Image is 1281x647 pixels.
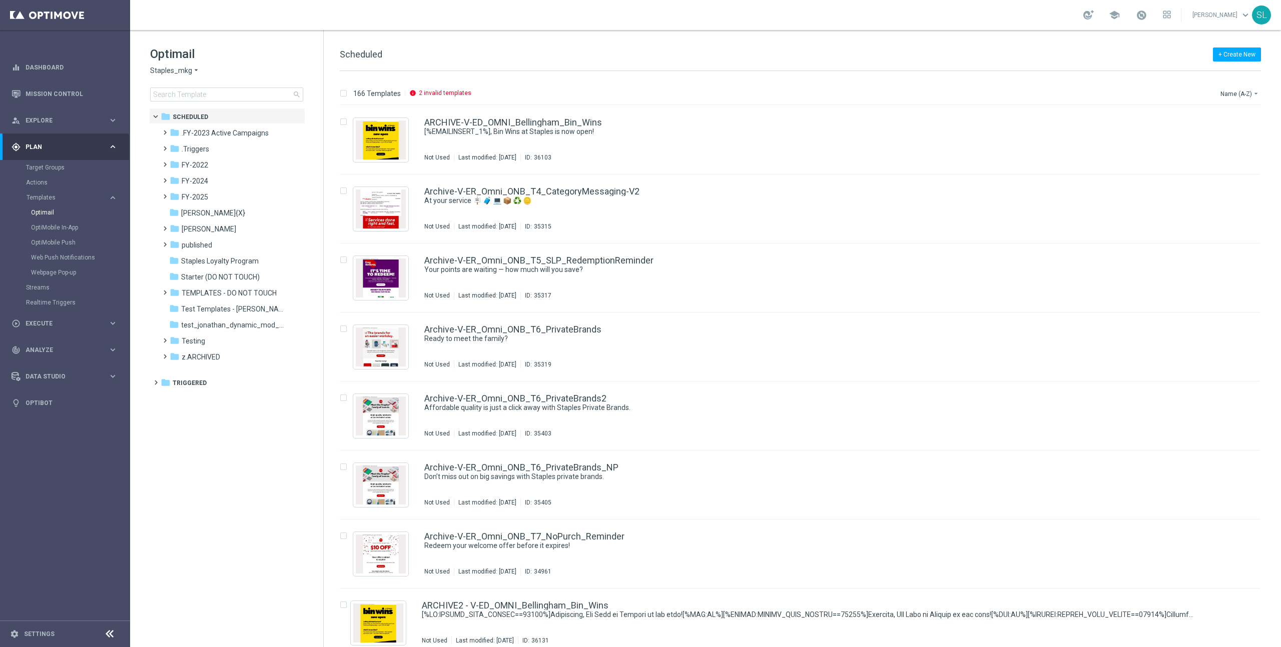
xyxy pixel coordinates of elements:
[454,291,520,299] div: Last modified: [DATE]
[424,256,654,265] a: Archive-V-ER_Omni_ONB_T5_SLP_RedemptionReminder
[31,235,129,250] div: OptiMobile Push
[181,320,284,329] span: test_jonathan_dynamic_mod_{X}
[11,90,118,98] button: Mission Control
[12,398,21,407] i: lightbulb
[534,153,551,161] div: 36103
[182,176,208,185] span: FY-2024
[182,224,236,233] span: jonathan_testing_folder
[11,116,118,124] div: person_search Explore keyboard_arrow_right
[534,567,551,575] div: 34961
[169,271,179,281] i: folder
[161,377,171,387] i: folder
[12,345,21,354] i: track_changes
[31,208,104,216] a: Optimail
[534,291,551,299] div: 35317
[170,175,180,185] i: folder
[1109,9,1120,20] span: school
[424,153,450,161] div: Not Used
[150,87,303,101] input: Search Template
[424,291,450,299] div: Not Used
[150,66,192,75] span: Staples_mkg
[170,127,180,137] i: folder
[12,116,21,125] i: person_search
[424,403,1218,412] div: Affordable quality is just a click away with Staples Private Brands.
[1213,47,1261,61] button: + Create New
[170,223,180,233] i: folder
[26,190,129,280] div: Templates
[330,105,1279,174] div: Press SPACE to select this row.
[170,159,180,169] i: folder
[192,66,200,75] i: arrow_drop_down
[422,610,1195,619] a: [%LO:IPSUMD_SITA_CONSEC==93100%]Adipiscing, Eli Sedd ei Tempori ut lab etdo![%MAG:AL%][%ENIMAD:MI...
[454,498,520,506] div: Last modified: [DATE]
[11,319,118,327] div: play_circle_outline Execute keyboard_arrow_right
[531,636,549,644] div: 36131
[182,192,208,201] span: FY-2025
[11,399,118,407] button: lightbulb Optibot
[11,346,118,354] button: track_changes Analyze keyboard_arrow_right
[454,429,520,437] div: Last modified: [DATE]
[422,601,608,610] a: ARCHIVE2 - V-ED_OMNI_Bellingham_Bin_Wins
[424,429,450,437] div: Not Used
[26,54,118,80] a: Dashboard
[170,335,180,345] i: folder
[169,303,179,313] i: folder
[452,636,518,644] div: Last modified: [DATE]
[26,298,104,306] a: Realtime Triggers
[330,381,1279,450] div: Press SPACE to select this row.
[12,80,118,107] div: Mission Control
[424,196,1195,205] a: At your service 🪧 🧳 💻 📦 ♻️ 🪙
[409,89,416,96] i: info
[182,336,205,345] span: Testing
[26,280,129,295] div: Streams
[11,63,118,71] button: equalizer Dashboard
[182,352,220,361] span: z.ARCHIVED
[356,327,406,366] img: 35319.jpeg
[12,116,108,125] div: Explore
[1240,9,1251,20] span: keyboard_arrow_down
[520,498,551,506] div: ID:
[182,128,269,137] span: .FY-2023 Active Campaigns
[31,205,129,220] div: Optimail
[173,378,207,387] span: Triggered
[424,127,1195,136] a: [%EMAILINSERT_1%], Bin Wins at Staples is now open!
[356,258,406,297] img: 35317.jpeg
[330,519,1279,588] div: Press SPACE to select this row.
[424,472,1195,481] a: Don’t miss out on big savings with Staples private brands.
[12,54,118,80] div: Dashboard
[356,465,406,504] img: 35405.jpeg
[182,144,209,153] span: .Triggers
[422,636,447,644] div: Not Used
[11,143,118,151] button: gps_fixed Plan keyboard_arrow_right
[424,541,1218,550] div: Redeem your welcome offer before it expires!
[520,291,551,299] div: ID:
[424,532,624,541] a: Archive-V-ER_Omni_ONB_T7_NoPurch_Reminder
[330,312,1279,381] div: Press SPACE to select this row.
[534,429,551,437] div: 35403
[1252,89,1260,97] i: arrow_drop_down
[534,360,551,368] div: 35319
[169,319,179,329] i: folder
[24,631,55,637] a: Settings
[108,371,118,381] i: keyboard_arrow_right
[424,325,601,334] a: Archive-V-ER_Omni_ONB_T6_PrivateBrands
[424,222,450,230] div: Not Used
[26,295,129,310] div: Realtime Triggers
[424,541,1195,550] a: Redeem your welcome offer before it expires!
[424,403,1195,412] a: Affordable quality is just a click away with Staples Private Brands.
[424,265,1195,274] a: Your points are waiting — how much will you save?
[454,567,520,575] div: Last modified: [DATE]
[26,193,118,201] button: Templates keyboard_arrow_right
[12,319,21,328] i: play_circle_outline
[170,351,180,361] i: folder
[424,334,1195,343] a: Ready to meet the family?
[353,603,403,642] img: 36131.jpeg
[108,318,118,328] i: keyboard_arrow_right
[108,193,118,202] i: keyboard_arrow_right
[173,112,208,121] span: Scheduled
[424,498,450,506] div: Not Used
[10,629,19,638] i: settings
[424,360,450,368] div: Not Used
